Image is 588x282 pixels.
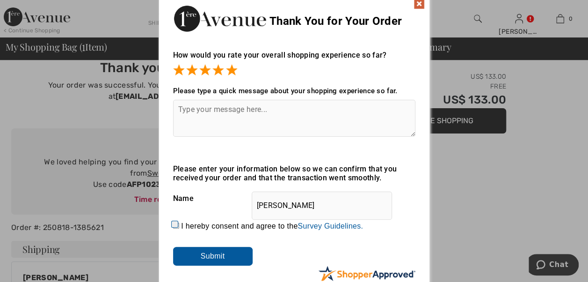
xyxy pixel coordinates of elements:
[181,222,363,230] label: I hereby consent and agree to the
[173,187,415,210] div: Name
[269,15,402,28] span: Thank You for Your Order
[173,3,267,34] img: Thank You for Your Order
[173,164,415,182] div: Please enter your information below so we can confirm that you received your order and that the t...
[21,7,40,15] span: Chat
[173,87,415,95] div: Please type a quick message about your shopping experience so far.
[173,247,253,266] input: Submit
[173,41,415,77] div: How would you rate your overall shopping experience so far?
[298,222,363,230] a: Survey Guidelines.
